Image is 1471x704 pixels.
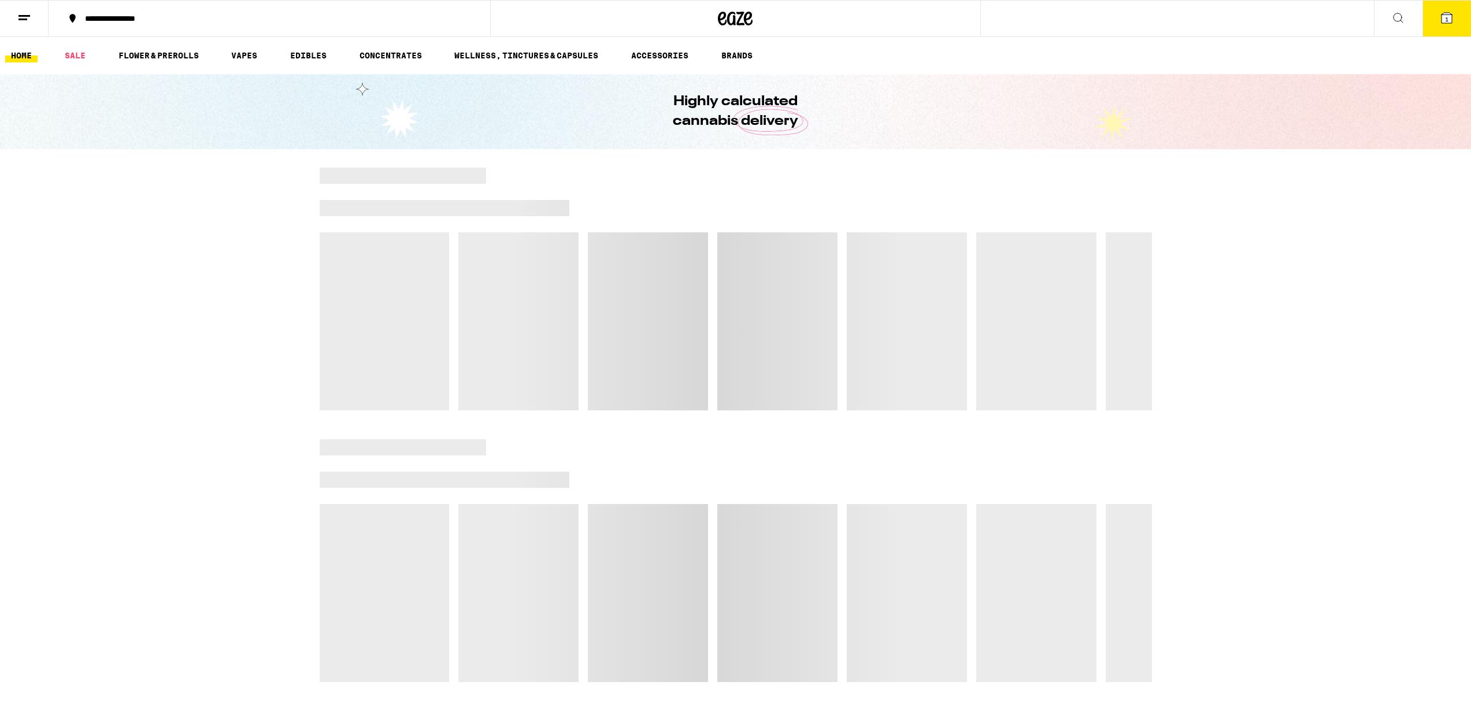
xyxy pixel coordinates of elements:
a: CONCENTRATES [354,49,428,62]
a: SALE [59,49,91,62]
a: WELLNESS, TINCTURES & CAPSULES [449,49,604,62]
a: BRANDS [716,49,758,62]
a: EDIBLES [284,49,332,62]
a: ACCESSORIES [625,49,694,62]
a: VAPES [225,49,263,62]
span: 1 [1445,16,1448,23]
h1: Highly calculated cannabis delivery [640,92,831,131]
button: 1 [1422,1,1471,36]
a: HOME [5,49,38,62]
a: FLOWER & PREROLLS [113,49,205,62]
